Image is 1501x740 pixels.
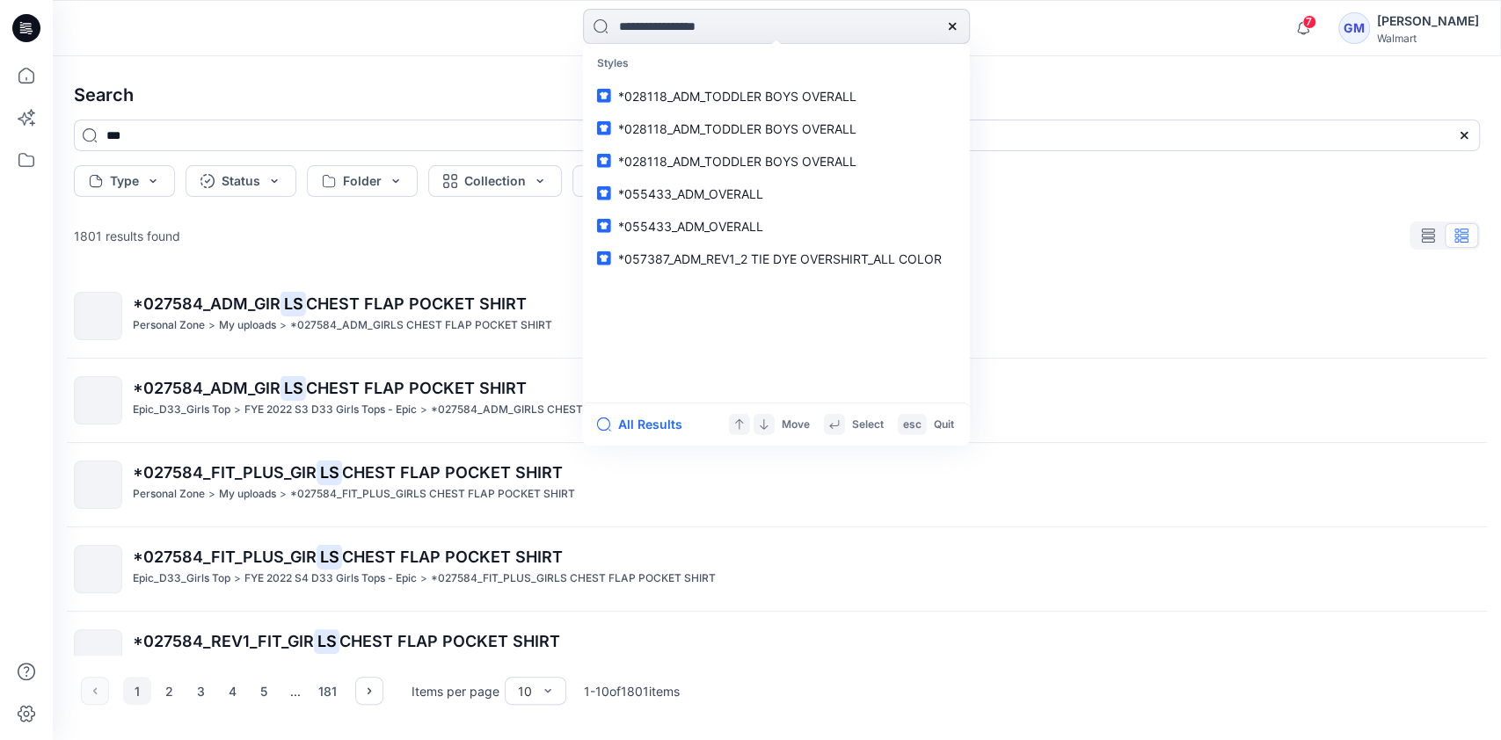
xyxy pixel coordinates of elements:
[342,463,563,482] span: CHEST FLAP POCKET SHIRT
[63,366,1490,435] a: *027584_ADM_GIRLSCHEST FLAP POCKET SHIRTEpic_D33_Girls Top>FYE 2022 S3 D33 Girls Tops - Epic>*027...
[244,401,417,419] p: FYE 2022 S3 D33 Girls Tops - Epic
[281,291,306,316] mark: LS
[428,165,562,197] button: Collection
[281,677,310,705] div: ...
[587,177,966,209] a: *055433_ADM_OVERALL
[1302,15,1316,29] span: 7
[63,281,1490,351] a: *027584_ADM_GIRLSCHEST FLAP POCKET SHIRTPersonal Zone>My uploads>*027584_ADM_GIRLS CHEST FLAP POC...
[307,165,418,197] button: Folder
[618,120,856,135] span: *028118_ADM_TODDLER BOYS OVERALL
[60,70,1494,120] h4: Search
[313,677,341,705] button: 181
[244,570,417,588] p: FYE 2022 S4 D33 Girls Tops - Epic
[431,570,716,588] p: *027584_FIT_PLUS_GIRLS CHEST FLAP POCKET SHIRT
[63,450,1490,519] a: *027584_FIT_PLUS_GIRLSCHEST FLAP POCKET SHIRTPersonal Zone>My uploads>*027584_FIT_PLUS_GIRLS CHES...
[587,144,966,177] a: *028118_ADM_TODDLER BOYS OVERALL
[339,632,560,650] span: CHEST FLAP POCKET SHIRT
[587,242,966,274] a: *057387_ADM_REV1_2 TIE DYE OVERSHIRT_ALL COLOR
[219,654,276,672] p: My uploads
[133,548,317,566] span: *027584_FIT_PLUS_GIR
[1338,12,1370,44] div: GM
[208,485,215,504] p: >
[133,654,205,672] p: Personal Zone
[1377,32,1479,45] div: Walmart
[317,460,342,484] mark: LS
[290,654,572,672] p: *027584_REV1_FIT_GIRLS CHEST FLAP POCKET SHIRT
[208,316,215,335] p: >
[587,79,966,112] a: *028118_ADM_TODDLER BOYS OVERALL
[250,677,278,705] button: 5
[412,682,499,700] p: Items per page
[280,654,287,672] p: >
[186,165,296,197] button: Status
[208,654,215,672] p: >
[155,677,183,705] button: 2
[280,485,287,504] p: >
[903,415,922,433] p: esc
[133,294,281,313] span: *027584_ADM_GIR
[74,165,175,197] button: Type
[133,632,314,650] span: *027584_REV1_FIT_GIR
[133,485,205,504] p: Personal Zone
[234,401,241,419] p: >
[342,548,563,566] span: CHEST FLAP POCKET SHIRT
[133,379,281,397] span: *027584_ADM_GIR
[852,415,884,433] p: Select
[219,316,276,335] p: My uploads
[74,227,180,245] p: 1801 results found
[597,414,694,435] button: All Results
[133,570,230,588] p: Epic_D33_Girls Top
[618,88,856,103] span: *028118_ADM_TODDLER BOYS OVERALL
[618,153,856,168] span: *028118_ADM_TODDLER BOYS OVERALL
[431,401,693,419] p: *027584_ADM_GIRLS CHEST FLAP POCKET SHIRT
[420,570,427,588] p: >
[587,47,966,80] p: Styles
[584,682,680,700] p: 1 - 10 of 1801 items
[133,401,230,419] p: Epic_D33_Girls Top
[63,619,1490,688] a: *027584_REV1_FIT_GIRLSCHEST FLAP POCKET SHIRTPersonal Zone>My uploads>*027584_REV1_FIT_GIRLS CHES...
[572,165,694,197] button: More filters
[290,485,575,504] p: *027584_FIT_PLUS_GIRLS CHEST FLAP POCKET SHIRT
[618,185,763,200] span: *055433_ADM_OVERALL
[306,379,527,397] span: CHEST FLAP POCKET SHIRT
[133,463,317,482] span: *027584_FIT_PLUS_GIR
[133,316,205,335] p: Personal Zone
[218,677,246,705] button: 4
[280,316,287,335] p: >
[219,485,276,504] p: My uploads
[63,534,1490,604] a: *027584_FIT_PLUS_GIRLSCHEST FLAP POCKET SHIRTEpic_D33_Girls Top>FYE 2022 S4 D33 Girls Tops - Epic...
[281,375,306,400] mark: LS
[587,209,966,242] a: *055433_ADM_OVERALL
[420,401,427,419] p: >
[518,682,532,700] div: 10
[618,250,942,265] span: *057387_ADM_REV1_2 TIE DYE OVERSHIRT_ALL COLOR
[306,294,527,313] span: CHEST FLAP POCKET SHIRT
[290,316,552,335] p: *027584_ADM_GIRLS CHEST FLAP POCKET SHIRT
[587,112,966,144] a: *028118_ADM_TODDLER BOYS OVERALL
[618,218,763,233] span: *055433_ADM_OVERALL
[234,570,241,588] p: >
[314,628,339,653] mark: LS
[317,544,342,569] mark: LS
[934,415,954,433] p: Quit
[782,415,810,433] p: Move
[1377,11,1479,32] div: [PERSON_NAME]
[123,677,151,705] button: 1
[186,677,215,705] button: 3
